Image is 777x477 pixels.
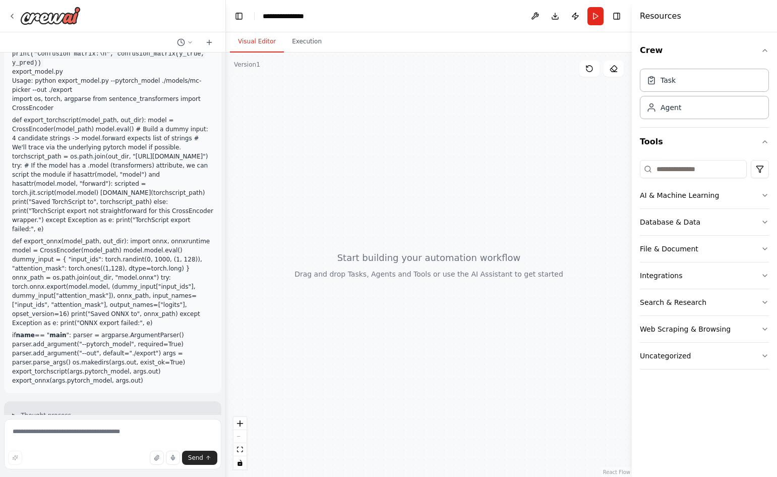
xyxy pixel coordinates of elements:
[640,262,769,289] button: Integrations
[640,343,769,369] button: Uncategorized
[233,456,247,469] button: toggle interactivity
[12,94,213,113] p: import os, torch, argparse from sentence_transformers import CrossEncoder
[12,67,213,76] h1: export_model.py
[49,332,66,339] strong: main
[20,7,81,25] img: Logo
[640,316,769,342] button: Web Scraping & Browsing
[173,36,197,48] button: Switch to previous chat
[640,236,769,262] button: File & Document
[661,75,676,85] div: Task
[640,271,682,281] div: Integrations
[230,31,284,52] button: Visual Editor
[234,61,260,69] div: Version 1
[232,9,246,23] button: Hide left sidebar
[16,332,35,339] strong: name
[233,417,247,430] button: zoom in
[12,411,71,419] button: ▶Thought process
[166,451,180,465] button: Click to speak your automation idea
[263,11,313,21] nav: breadcrumb
[603,469,630,475] a: React Flow attribution
[640,128,769,156] button: Tools
[12,76,213,94] h1: Usage: python export_model.py --pytorch_model ./models/mc-picker --out ./export
[640,156,769,378] div: Tools
[233,443,247,456] button: fit view
[150,451,164,465] button: Upload files
[188,454,203,462] span: Send
[640,209,769,235] button: Database & Data
[201,36,217,48] button: Start a new chat
[640,36,769,65] button: Crew
[12,237,213,328] p: def export_onnx(model_path, out_dir): import onnx, onnxruntime model = CrossEncoder(model_path) m...
[233,417,247,469] div: React Flow controls
[12,411,17,419] span: ▶
[661,102,681,113] div: Agent
[640,351,691,361] div: Uncategorized
[640,297,706,307] div: Search & Research
[8,451,22,465] button: Improve this prompt
[640,289,769,315] button: Search & Research
[21,411,71,419] span: Thought process
[640,244,698,254] div: File & Document
[640,182,769,208] button: AI & Machine Learning
[12,331,213,385] p: if == " ": parser = argparse.ArgumentParser() parser.add_argument("--pytorch_model", required=Tru...
[640,217,700,227] div: Database & Data
[640,324,731,334] div: Web Scraping & Browsing
[610,9,624,23] button: Hide right sidebar
[640,190,719,200] div: AI & Machine Learning
[284,31,330,52] button: Execution
[640,65,769,127] div: Crew
[640,10,681,22] h4: Resources
[12,116,213,234] p: def export_torchscript(model_path, out_dir): model = CrossEncoder(model_path) model.eval() # Buil...
[182,451,217,465] button: Send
